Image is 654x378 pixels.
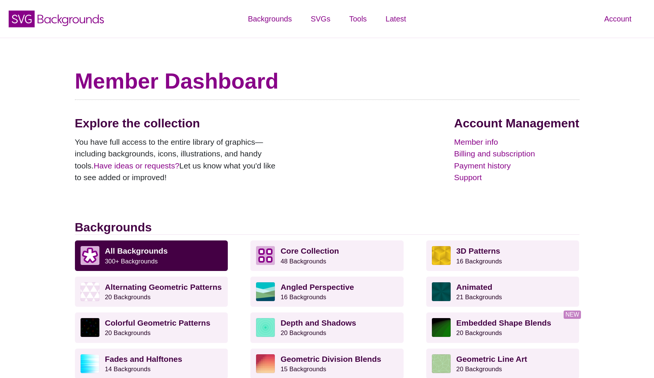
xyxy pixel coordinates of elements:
a: Billing and subscription [454,148,579,160]
a: Latest [376,8,415,30]
p: You have full access to the entire library of graphics—including backgrounds, icons, illustration... [75,136,282,184]
a: Alternating Geometric Patterns20 Backgrounds [75,277,228,307]
h2: Explore the collection [75,116,282,130]
img: green to black rings rippling away from corner [432,318,451,337]
a: Animated21 Backgrounds [426,277,579,307]
a: Colorful Geometric Patterns20 Backgrounds [75,312,228,343]
a: 3D Patterns16 Backgrounds [426,240,579,271]
h1: Member Dashboard [75,68,579,94]
img: blue lights stretching horizontally over white [81,354,99,373]
small: 20 Backgrounds [281,329,326,337]
small: 20 Backgrounds [456,366,502,373]
small: 14 Backgrounds [105,366,151,373]
small: 48 Backgrounds [281,258,326,265]
a: Backgrounds [238,8,301,30]
img: geometric web of connecting lines [432,354,451,373]
strong: All Backgrounds [105,246,168,255]
img: abstract landscape with sky mountains and water [256,282,275,301]
small: 300+ Backgrounds [105,258,158,265]
strong: Colorful Geometric Patterns [105,318,210,327]
a: Support [454,171,579,184]
small: 20 Backgrounds [105,329,151,337]
small: 20 Backgrounds [105,294,151,301]
a: Embedded Shape Blends20 Backgrounds [426,312,579,343]
h2: Account Management [454,116,579,130]
small: 15 Backgrounds [281,366,326,373]
strong: Geometric Line Art [456,355,527,363]
img: fancy golden cube pattern [432,246,451,265]
strong: Core Collection [281,246,339,255]
a: All Backgrounds 300+ Backgrounds [75,240,228,271]
a: Account [595,8,641,30]
strong: Geometric Division Blends [281,355,381,363]
small: 16 Backgrounds [281,294,326,301]
a: Depth and Shadows20 Backgrounds [250,312,404,343]
a: Member info [454,136,579,148]
img: red-to-yellow gradient large pixel grid [256,354,275,373]
strong: Fades and Halftones [105,355,182,363]
strong: Animated [456,283,492,291]
small: 21 Backgrounds [456,294,502,301]
small: 20 Backgrounds [456,329,502,337]
h2: Backgrounds [75,220,579,235]
strong: 3D Patterns [456,246,500,255]
small: 16 Backgrounds [456,258,502,265]
strong: Depth and Shadows [281,318,356,327]
strong: Embedded Shape Blends [456,318,551,327]
a: SVGs [301,8,340,30]
img: light purple and white alternating triangle pattern [81,282,99,301]
img: green layered rings within rings [256,318,275,337]
a: Payment history [454,160,579,172]
a: Have ideas or requests? [94,161,180,170]
a: Tools [340,8,376,30]
strong: Alternating Geometric Patterns [105,283,222,291]
a: Core Collection 48 Backgrounds [250,240,404,271]
strong: Angled Perspective [281,283,354,291]
img: a rainbow pattern of outlined geometric shapes [81,318,99,337]
a: Angled Perspective16 Backgrounds [250,277,404,307]
img: green rave light effect animated background [432,282,451,301]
